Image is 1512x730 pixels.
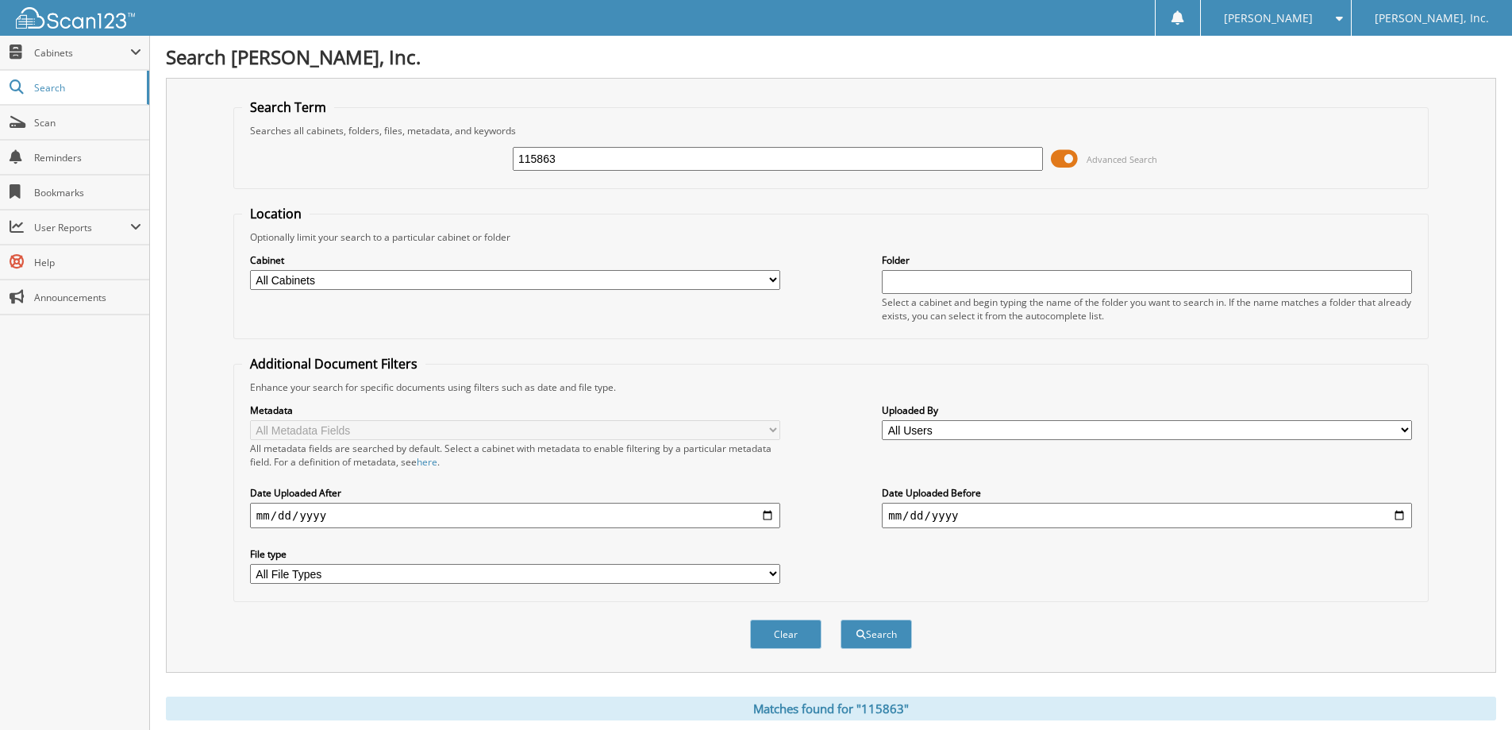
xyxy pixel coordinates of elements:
[250,404,780,417] label: Metadata
[166,44,1496,70] h1: Search [PERSON_NAME], Inc.
[242,380,1420,394] div: Enhance your search for specific documents using filters such as date and file type.
[166,697,1496,720] div: Matches found for "115863"
[34,46,130,60] span: Cabinets
[34,291,141,304] span: Announcements
[34,221,130,234] span: User Reports
[882,503,1412,528] input: end
[242,230,1420,244] div: Optionally limit your search to a particular cabinet or folder
[841,620,912,649] button: Search
[1087,153,1157,165] span: Advanced Search
[242,205,310,222] legend: Location
[882,404,1412,417] label: Uploaded By
[34,186,141,199] span: Bookmarks
[242,355,425,373] legend: Additional Document Filters
[34,151,141,164] span: Reminders
[1375,14,1489,23] span: [PERSON_NAME], Inc.
[250,547,780,561] label: File type
[16,7,135,29] img: scan123-logo-white.svg
[882,253,1412,267] label: Folder
[1224,14,1313,23] span: [PERSON_NAME]
[250,486,780,500] label: Date Uploaded After
[34,116,141,129] span: Scan
[882,486,1412,500] label: Date Uploaded Before
[242,124,1420,137] div: Searches all cabinets, folders, files, metadata, and keywords
[750,620,821,649] button: Clear
[250,442,780,469] div: All metadata fields are searched by default. Select a cabinet with metadata to enable filtering b...
[34,81,139,95] span: Search
[242,98,334,116] legend: Search Term
[250,253,780,267] label: Cabinet
[882,295,1412,323] div: Select a cabinet and begin typing the name of the folder you want to search in. If the name match...
[250,503,780,528] input: start
[34,256,141,269] span: Help
[417,455,437,469] a: here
